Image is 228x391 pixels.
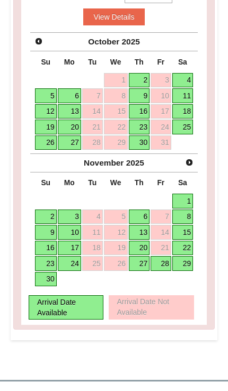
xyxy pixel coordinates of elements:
[104,256,128,271] a: 26
[35,88,57,103] a: 5
[151,225,171,240] a: 14
[157,58,164,66] span: Friday
[129,225,150,240] a: 13
[58,256,81,271] a: 24
[104,225,128,240] a: 12
[151,88,171,103] a: 10
[104,120,128,134] a: 22
[182,155,197,170] a: Next
[35,120,57,134] a: 19
[104,210,128,224] a: 5
[41,178,50,187] span: Sunday
[82,104,103,119] a: 14
[129,120,150,134] a: 23
[31,34,46,49] a: Prev
[172,241,193,256] a: 22
[151,135,171,150] a: 31
[135,178,144,187] span: Thursday
[129,256,150,271] a: 27
[172,256,193,271] a: 29
[104,73,128,88] a: 1
[172,194,193,208] a: 1
[84,158,124,167] span: November
[172,104,193,119] a: 18
[172,73,193,88] a: 4
[104,135,128,150] a: 29
[135,58,144,66] span: Thursday
[129,88,150,103] a: 9
[129,104,150,119] a: 16
[129,241,150,256] a: 20
[82,88,103,103] a: 7
[58,210,81,224] a: 3
[129,210,150,224] a: 6
[58,135,81,150] a: 27
[58,104,81,119] a: 13
[88,58,97,66] span: Tuesday
[178,58,187,66] span: Saturday
[151,104,171,119] a: 17
[82,241,103,256] a: 18
[172,88,193,103] a: 11
[185,158,194,167] span: Next
[35,256,57,271] a: 23
[64,58,75,66] span: Monday
[58,88,81,103] a: 6
[172,210,193,224] a: 8
[82,135,103,150] a: 28
[35,104,57,119] a: 12
[58,120,81,134] a: 20
[82,256,103,271] a: 25
[129,135,150,150] a: 30
[58,225,81,240] a: 10
[82,210,103,224] a: 4
[151,256,171,271] a: 28
[109,295,194,320] div: Arrival Date Not Available
[83,8,145,25] button: View Details
[178,178,187,187] span: Saturday
[104,104,128,119] a: 15
[34,37,43,46] span: Prev
[104,88,128,103] a: 8
[35,135,57,150] a: 26
[88,178,97,187] span: Tuesday
[41,58,50,66] span: Sunday
[151,210,171,224] a: 7
[126,158,144,167] span: 2025
[29,295,103,320] div: Arrival Date Available
[64,178,75,187] span: Monday
[122,37,140,46] span: 2025
[172,120,193,134] a: 25
[88,37,119,46] span: October
[104,241,128,256] a: 19
[157,178,164,187] span: Friday
[35,241,57,256] a: 16
[58,241,81,256] a: 17
[35,210,57,224] a: 2
[35,272,57,287] a: 30
[151,73,171,88] a: 3
[172,225,193,240] a: 15
[129,73,150,88] a: 2
[110,178,121,187] span: Wednesday
[151,241,171,256] a: 21
[35,225,57,240] a: 9
[82,225,103,240] a: 11
[110,58,121,66] span: Wednesday
[151,120,171,134] a: 24
[82,120,103,134] a: 21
